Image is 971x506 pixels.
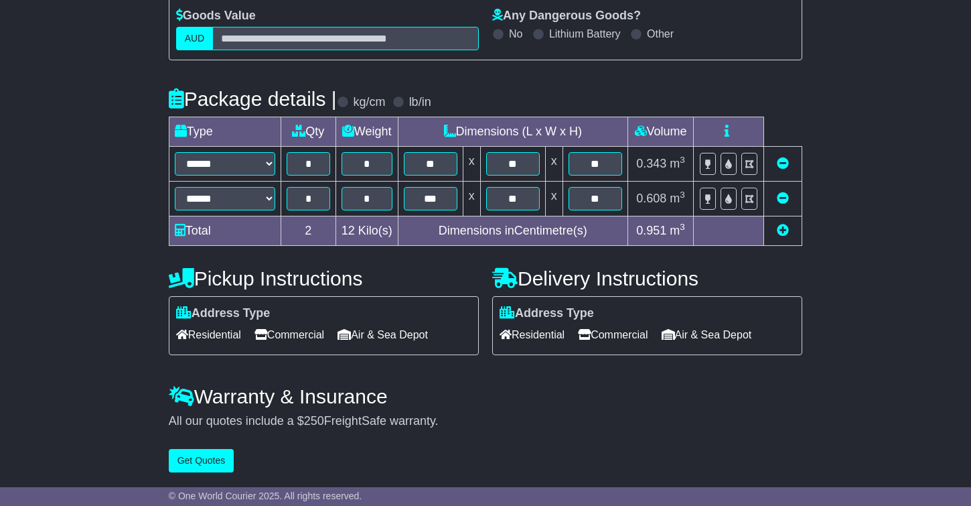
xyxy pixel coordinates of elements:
label: Goods Value [176,9,256,23]
span: 0.608 [636,192,666,205]
td: Type [169,117,281,147]
td: 2 [281,216,335,246]
span: m [670,157,685,170]
label: Other [647,27,674,40]
span: © One World Courier 2025. All rights reserved. [169,491,362,501]
span: m [670,224,685,237]
label: kg/cm [354,95,386,110]
span: Residential [176,324,241,345]
h4: Delivery Instructions [492,267,802,290]
td: Total [169,216,281,246]
label: Any Dangerous Goods? [492,9,641,23]
h4: Pickup Instructions [169,267,479,290]
td: Dimensions in Centimetre(s) [398,216,627,246]
span: m [670,192,685,205]
label: lb/in [409,95,431,110]
span: Residential [500,324,565,345]
a: Remove this item [777,192,789,205]
label: AUD [176,27,214,50]
sup: 3 [680,190,685,200]
span: Commercial [578,324,648,345]
td: Dimensions (L x W x H) [398,117,627,147]
td: Volume [627,117,694,147]
span: Air & Sea Depot [662,324,752,345]
label: No [509,27,522,40]
label: Address Type [500,306,594,321]
span: 0.951 [636,224,666,237]
td: Qty [281,117,335,147]
button: Get Quotes [169,449,234,472]
span: 0.343 [636,157,666,170]
td: x [545,182,563,216]
sup: 3 [680,155,685,165]
h4: Package details | [169,88,337,110]
span: Air & Sea Depot [338,324,428,345]
span: 250 [304,414,324,428]
td: Weight [335,117,398,147]
a: Add new item [777,224,789,237]
td: x [463,182,480,216]
label: Address Type [176,306,271,321]
td: x [463,147,480,182]
h4: Warranty & Insurance [169,385,803,407]
td: Kilo(s) [335,216,398,246]
div: All our quotes include a $ FreightSafe warranty. [169,414,803,429]
span: 12 [342,224,355,237]
sup: 3 [680,222,685,232]
td: x [545,147,563,182]
a: Remove this item [777,157,789,170]
label: Lithium Battery [549,27,621,40]
span: Commercial [254,324,324,345]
